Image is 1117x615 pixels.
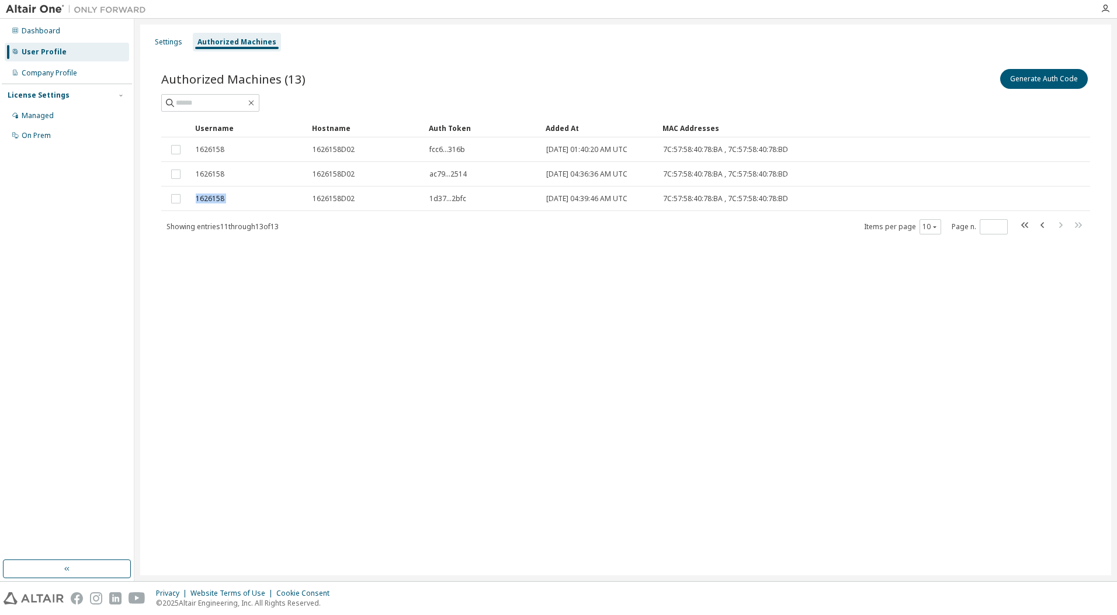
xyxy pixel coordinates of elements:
[196,170,224,179] span: 1626158
[663,170,788,179] span: 7C:57:58:40:78:BA , 7C:57:58:40:78:BD
[429,119,536,137] div: Auth Token
[4,592,64,604] img: altair_logo.svg
[429,145,465,154] span: fcc6...316b
[161,71,306,87] span: Authorized Machines (13)
[546,145,627,154] span: [DATE] 01:40:20 AM UTC
[276,589,337,598] div: Cookie Consent
[1000,69,1088,89] button: Generate Auth Code
[156,598,337,608] p: © 2025 Altair Engineering, Inc. All Rights Reserved.
[129,592,145,604] img: youtube.svg
[166,222,279,232] span: Showing entries 11 through 13 of 13
[197,37,276,47] div: Authorized Machines
[864,219,941,234] span: Items per page
[952,219,1008,234] span: Page n.
[109,592,122,604] img: linkedin.svg
[663,194,788,203] span: 7C:57:58:40:78:BA , 7C:57:58:40:78:BD
[429,194,466,203] span: 1d37...2bfc
[6,4,152,15] img: Altair One
[22,68,77,78] div: Company Profile
[22,47,67,57] div: User Profile
[662,119,971,137] div: MAC Addresses
[312,119,419,137] div: Hostname
[313,145,355,154] span: 1626158D02
[22,26,60,36] div: Dashboard
[313,194,355,203] span: 1626158D02
[546,170,627,179] span: [DATE] 04:36:36 AM UTC
[190,589,276,598] div: Website Terms of Use
[429,170,467,179] span: ac79...2514
[663,145,788,154] span: 7C:57:58:40:78:BA , 7C:57:58:40:78:BD
[22,111,54,120] div: Managed
[195,119,303,137] div: Username
[71,592,83,604] img: facebook.svg
[313,170,355,179] span: 1626158D02
[90,592,102,604] img: instagram.svg
[196,145,224,154] span: 1626158
[922,222,938,232] button: 10
[8,91,70,100] div: License Settings
[156,589,190,598] div: Privacy
[155,37,182,47] div: Settings
[196,194,224,203] span: 1626158
[546,119,653,137] div: Added At
[546,194,627,203] span: [DATE] 04:39:46 AM UTC
[22,131,51,140] div: On Prem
